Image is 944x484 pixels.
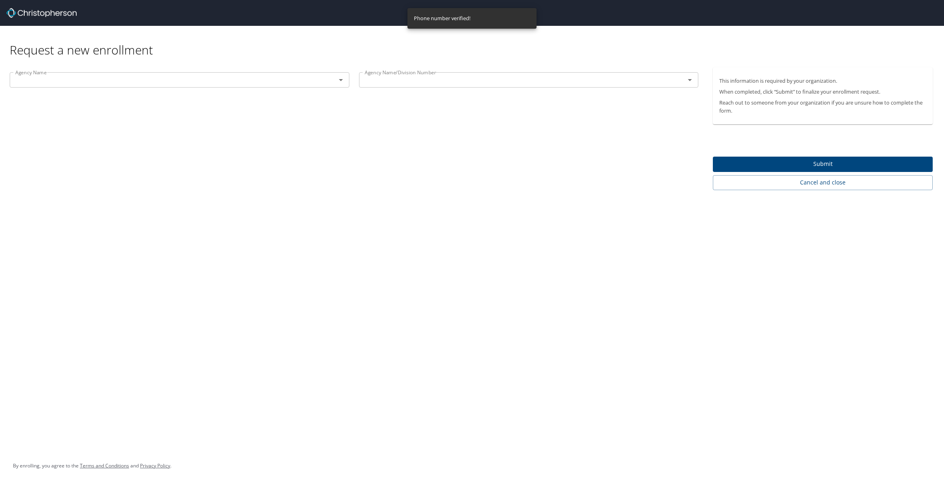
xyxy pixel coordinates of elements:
button: Cancel and close [713,175,933,190]
span: Cancel and close [719,178,926,188]
span: Submit [719,159,926,169]
button: Open [335,74,347,86]
p: When completed, click “Submit” to finalize your enrollment request. [719,88,926,96]
a: Terms and Conditions [80,462,129,469]
p: Reach out to someone from your organization if you are unsure how to complete the form. [719,99,926,114]
div: Phone number verified! [414,10,470,26]
div: By enrolling, you agree to the and . [13,456,171,476]
p: This information is required by your organization. [719,77,926,85]
button: Open [684,74,695,86]
img: cbt logo [6,8,77,18]
a: Privacy Policy [140,462,170,469]
div: Request a new enrollment [10,26,939,58]
button: Submit [713,157,933,172]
